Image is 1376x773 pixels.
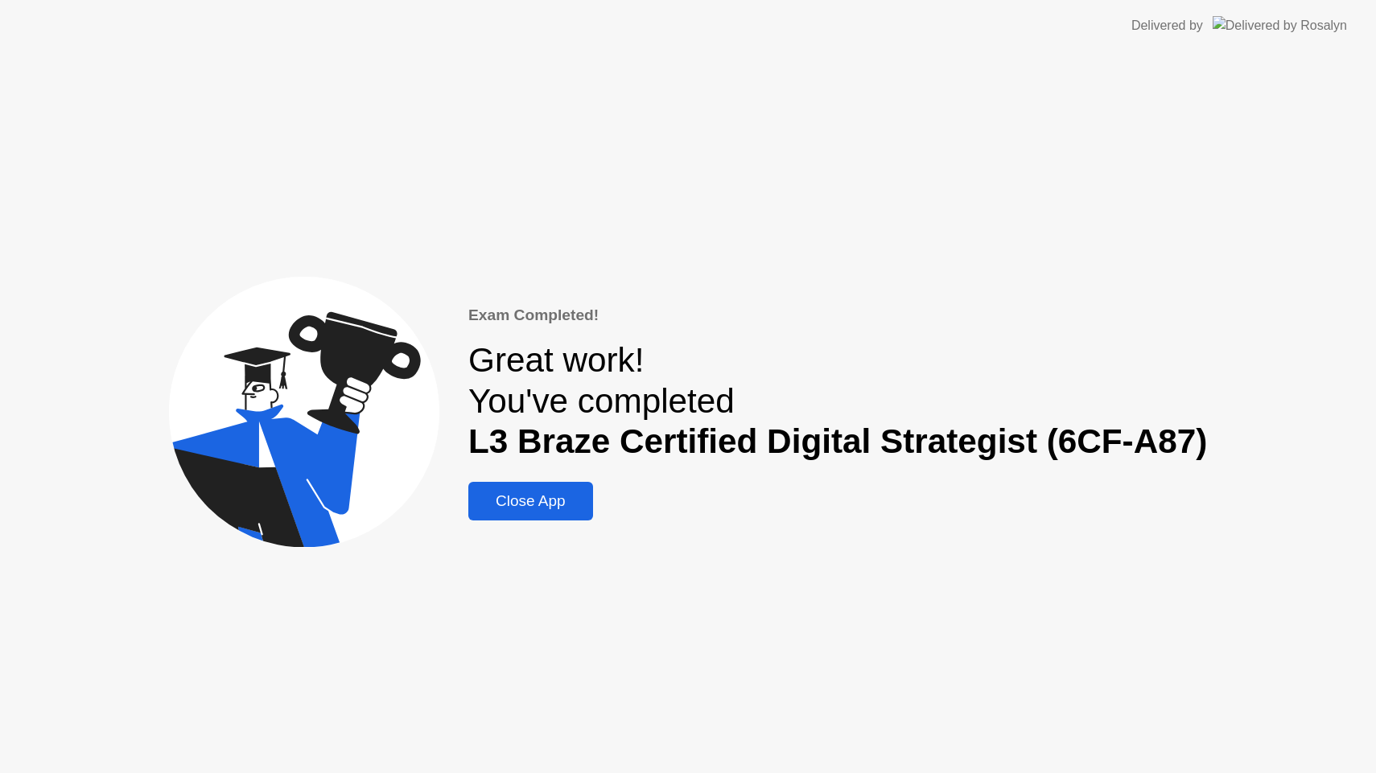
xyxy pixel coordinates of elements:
div: Close App [473,492,588,510]
b: L3 Braze Certified Digital Strategist (6CF-A87) [468,422,1207,460]
div: Great work! You've completed [468,340,1207,463]
div: Exam Completed! [468,304,1207,327]
img: Delivered by Rosalyn [1213,16,1347,35]
button: Close App [468,482,593,520]
div: Delivered by [1131,16,1203,35]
